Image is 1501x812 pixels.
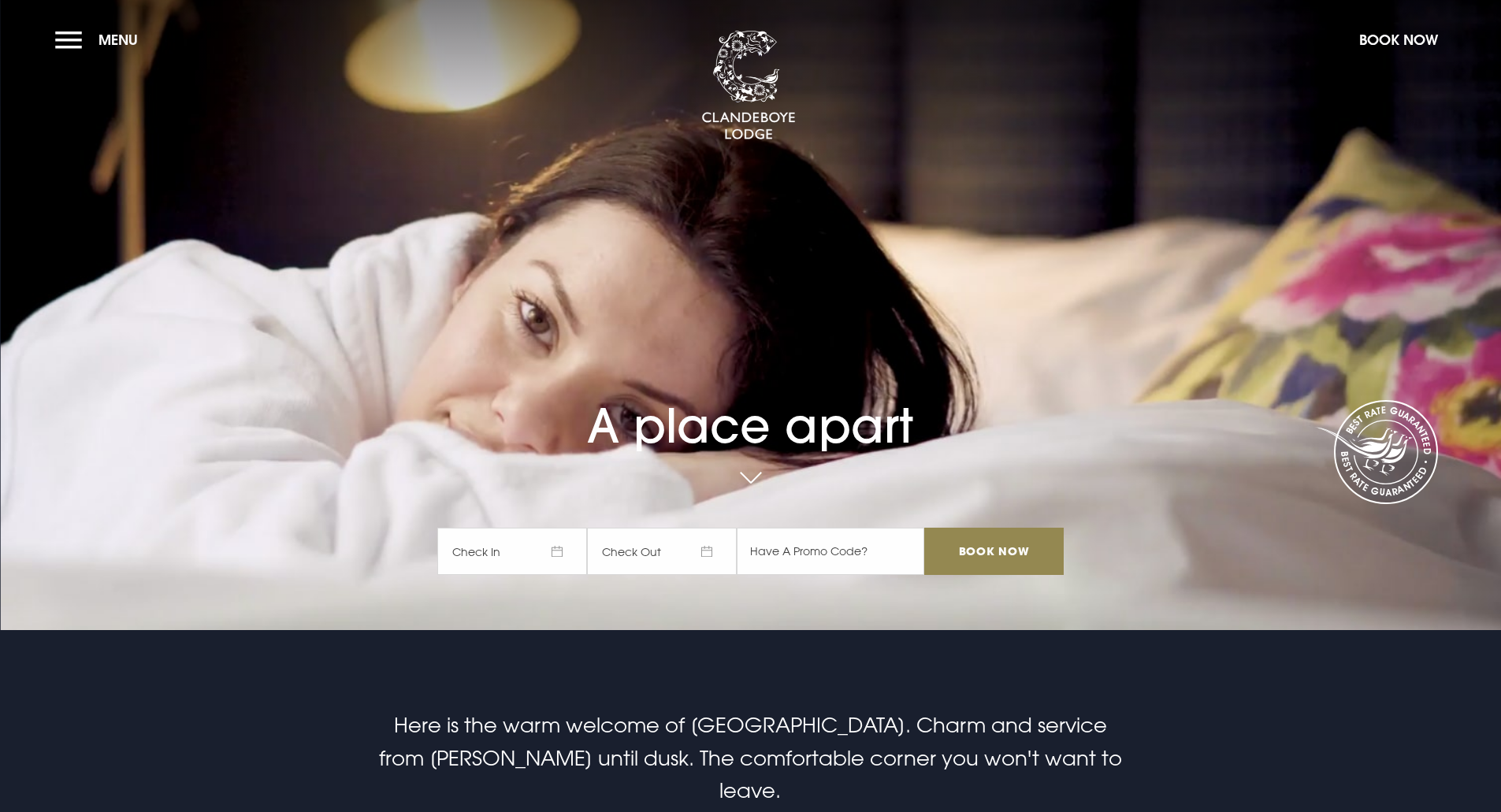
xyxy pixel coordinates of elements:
[437,528,587,575] span: Check In
[587,528,737,575] span: Check Out
[375,709,1125,807] p: Here is the warm welcome of [GEOGRAPHIC_DATA]. Charm and service from [PERSON_NAME] until dusk. T...
[98,31,138,49] span: Menu
[924,528,1063,575] input: Book Now
[437,348,1063,454] h1: A place apart
[701,31,796,141] img: Clandeboye Lodge
[1351,23,1446,57] button: Book Now
[737,528,924,575] input: Have A Promo Code?
[55,23,146,57] button: Menu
